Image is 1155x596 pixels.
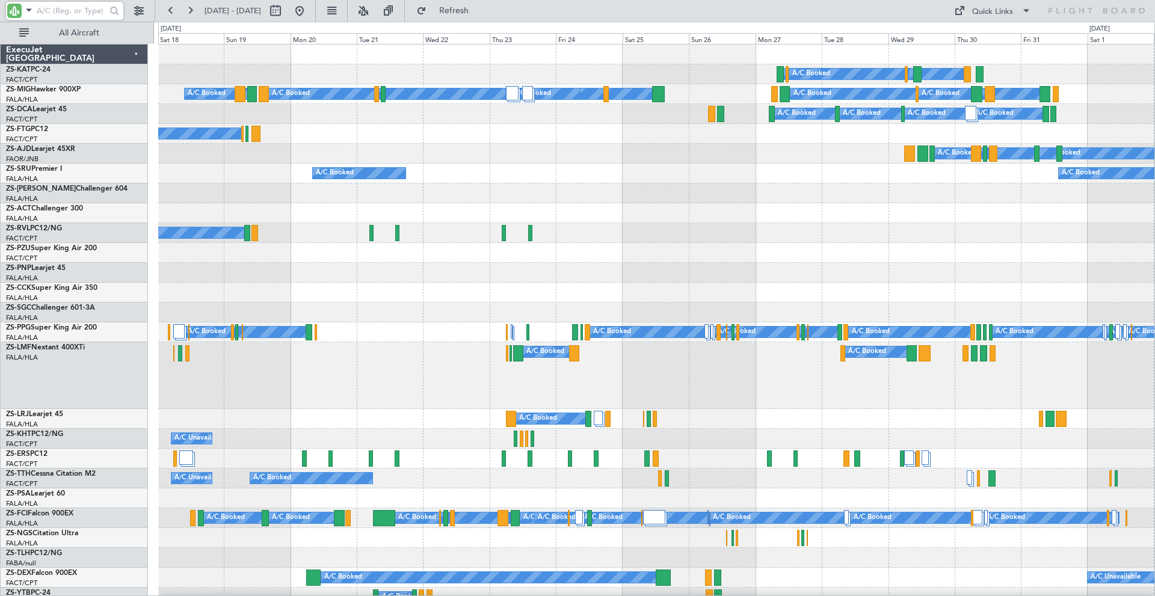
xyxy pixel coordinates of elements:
[253,469,291,487] div: A/C Booked
[6,470,96,478] a: ZS-TTHCessna Citation M2
[556,33,622,44] div: Fri 24
[188,85,226,103] div: A/C Booked
[713,509,751,527] div: A/C Booked
[908,105,946,123] div: A/C Booked
[6,66,51,73] a: ZS-KATPC-24
[224,33,290,44] div: Sun 19
[13,23,131,43] button: All Aircraft
[6,539,38,548] a: FALA/HLA
[158,33,224,44] div: Sat 18
[996,323,1033,341] div: A/C Booked
[6,450,30,458] span: ZS-ERS
[852,323,890,341] div: A/C Booked
[1089,24,1110,34] div: [DATE]
[6,146,75,153] a: ZS-AJDLearjet 45XR
[6,165,31,173] span: ZS-SRU
[854,509,892,527] div: A/C Booked
[6,530,78,537] a: ZS-NGSCitation Ultra
[955,33,1021,44] div: Thu 30
[316,164,354,182] div: A/C Booked
[188,323,226,341] div: A/C Booked
[6,95,38,104] a: FALA/HLA
[6,205,31,212] span: ZS-ACT
[6,66,31,73] span: ZS-KAT
[523,509,561,527] div: A/C Booked
[6,126,31,133] span: ZS-FTG
[6,194,38,203] a: FALA/HLA
[6,214,38,223] a: FALA/HLA
[6,490,65,497] a: ZS-PSALearjet 60
[6,344,31,351] span: ZS-LMF
[976,105,1014,123] div: A/C Booked
[174,469,224,487] div: A/C Unavailable
[922,85,959,103] div: A/C Booked
[1088,33,1154,44] div: Sat 1
[822,33,888,44] div: Tue 28
[6,86,31,93] span: ZS-MIG
[161,24,181,34] div: [DATE]
[37,2,106,20] input: A/C (Reg. or Type)
[6,225,30,232] span: ZS-RVL
[6,185,128,192] a: ZS-[PERSON_NAME]Challenger 604
[429,7,479,15] span: Refresh
[6,265,66,272] a: ZS-PNPLearjet 45
[6,411,63,418] a: ZS-LRJLearjet 45
[398,509,436,527] div: A/C Booked
[6,510,28,517] span: ZS-FCI
[205,5,261,16] span: [DATE] - [DATE]
[6,304,31,312] span: ZS-SGC
[6,155,38,164] a: FAOR/JNB
[1021,33,1087,44] div: Fri 31
[6,86,81,93] a: ZS-MIGHawker 900XP
[778,105,816,123] div: A/C Booked
[972,6,1013,18] div: Quick Links
[689,33,755,44] div: Sun 26
[490,33,556,44] div: Thu 23
[357,33,423,44] div: Tue 21
[6,559,36,568] a: FABA/null
[938,144,976,162] div: A/C Booked
[889,33,955,44] div: Wed 29
[519,410,557,428] div: A/C Booked
[6,333,38,342] a: FALA/HLA
[423,33,489,44] div: Wed 22
[6,431,31,438] span: ZS-KHT
[6,530,32,537] span: ZS-NGS
[6,106,67,113] a: ZS-DCALearjet 45
[948,1,1037,20] button: Quick Links
[6,313,38,322] a: FALA/HLA
[6,431,63,438] a: ZS-KHTPC12/NG
[1062,164,1100,182] div: A/C Booked
[1091,568,1141,586] div: A/C Unavailable
[793,85,831,103] div: A/C Booked
[6,304,95,312] a: ZS-SGCChallenger 601-3A
[593,323,631,341] div: A/C Booked
[6,185,76,192] span: ZS-[PERSON_NAME]
[6,225,62,232] a: ZS-RVLPC12/NG
[987,509,1025,527] div: A/C Booked
[6,126,48,133] a: ZS-FTGPC12
[272,85,310,103] div: A/C Booked
[6,324,31,331] span: ZS-PPG
[526,343,564,361] div: A/C Booked
[6,245,31,252] span: ZS-PZU
[6,344,85,351] a: ZS-LMFNextant 400XTi
[6,293,38,303] a: FALA/HLA
[6,274,38,283] a: FALA/HLA
[6,570,31,577] span: ZS-DEX
[6,106,32,113] span: ZS-DCA
[6,135,37,144] a: FACT/CPT
[324,568,362,586] div: A/C Booked
[6,499,38,508] a: FALA/HLA
[6,284,31,292] span: ZS-CCK
[6,284,97,292] a: ZS-CCKSuper King Air 350
[6,450,48,458] a: ZS-ERSPC12
[6,579,37,588] a: FACT/CPT
[6,470,31,478] span: ZS-TTH
[6,479,37,488] a: FACT/CPT
[6,459,37,469] a: FACT/CPT
[6,440,37,449] a: FACT/CPT
[411,1,483,20] button: Refresh
[207,509,245,527] div: A/C Booked
[538,509,576,527] div: A/C Booked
